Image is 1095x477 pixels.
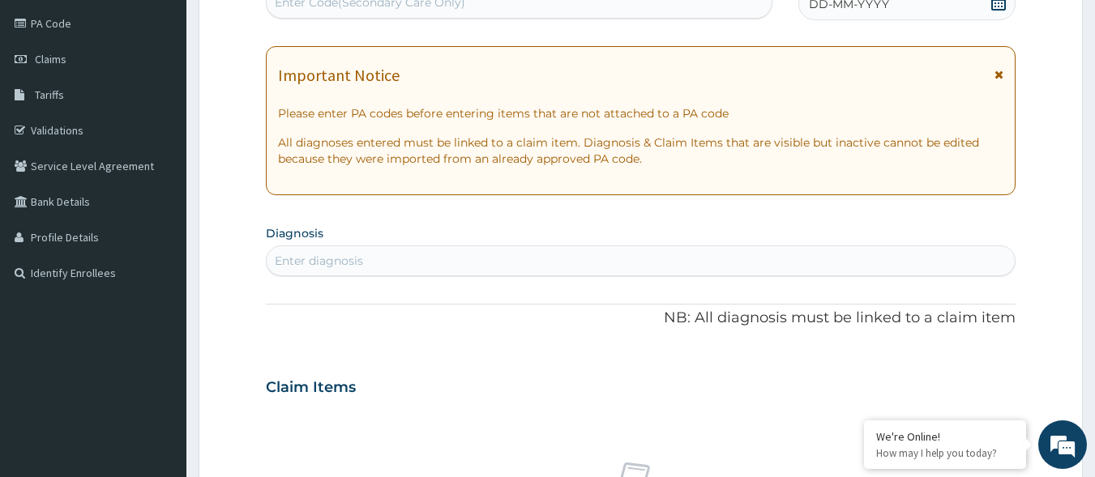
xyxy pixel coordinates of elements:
p: All diagnoses entered must be linked to a claim item. Diagnosis & Claim Items that are visible bu... [278,134,1004,167]
h3: Claim Items [266,379,356,397]
p: Please enter PA codes before entering items that are not attached to a PA code [278,105,1004,121]
div: We're Online! [876,429,1014,444]
label: Diagnosis [266,225,323,241]
span: Claims [35,52,66,66]
h1: Important Notice [278,66,400,84]
div: Enter diagnosis [275,253,363,269]
p: How may I help you today? [876,446,1014,460]
img: d_794563401_company_1708531726252_794563401 [30,81,66,121]
span: Tariffs [35,87,64,102]
div: Minimize live chat window [266,8,305,47]
p: NB: All diagnosis must be linked to a claim item [266,308,1016,329]
textarea: Type your message and hit 'Enter' [8,311,309,368]
div: Chat with us now [84,91,272,112]
span: We're online! [94,138,224,302]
